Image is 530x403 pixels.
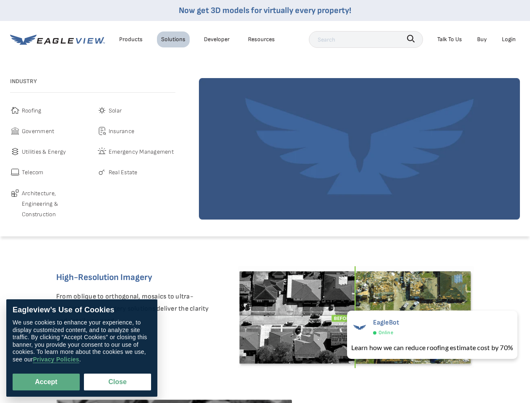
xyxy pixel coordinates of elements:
[379,328,393,338] span: Online
[13,306,151,315] div: Eagleview’s Use of Cookies
[351,319,368,335] img: EagleBot
[109,126,134,136] span: Insurance
[84,374,151,390] button: Close
[97,147,175,157] a: Emergency Management
[199,78,520,220] img: solutions-default-image-1.webp
[373,319,399,327] span: EagleBot
[10,167,89,178] a: Telecom
[97,147,107,157] img: emergency-icon.svg
[56,270,219,285] h6: High-Resolution Imagery
[179,5,351,16] a: Now get 3D models for virtually every property!
[97,105,175,116] a: Solar
[10,167,20,177] img: telecom-icon.svg
[22,105,42,116] span: Roofing
[22,188,89,220] span: Architecture, Engineering & Construction
[56,291,219,327] p: From oblique to orthogonal, mosaics to ultra-resolution, our imagery solutions deliver the clarit...
[109,167,138,178] span: Real Estate
[97,126,175,136] a: Insurance
[109,105,122,116] span: Solar
[33,356,79,363] a: Privacy Policies
[97,167,107,177] img: real-estate-icon.svg
[97,126,107,136] img: insurance-icon.svg
[248,34,275,44] div: Resources
[10,105,89,116] a: Roofing
[22,126,54,136] span: Government
[10,105,20,115] img: roofing-icon.svg
[238,266,474,368] img: EagleView Imagery
[309,31,423,48] input: Search
[22,147,66,157] span: Utilities & Energy
[204,34,230,44] a: Developer
[10,147,89,157] a: Utilities & Energy
[351,343,513,353] div: Learn how we can reduce roofing estimate cost by 70%
[97,167,175,178] a: Real Estate
[119,34,143,44] div: Products
[10,126,89,136] a: Government
[10,78,175,85] h3: Industry
[437,34,462,44] div: Talk To Us
[13,319,151,363] div: We use cookies to enhance your experience, to display customized content, and to analyze site tra...
[10,126,20,136] img: government-icon.svg
[13,374,80,390] button: Accept
[10,188,20,198] img: architecture-icon.svg
[10,188,89,220] a: Architecture, Engineering & Construction
[502,34,516,44] div: Login
[22,167,44,178] span: Telecom
[109,147,174,157] span: Emergency Management
[97,105,107,115] img: solar-icon.svg
[10,147,20,157] img: utilities-icon.svg
[161,34,185,44] div: Solutions
[477,34,487,44] a: Buy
